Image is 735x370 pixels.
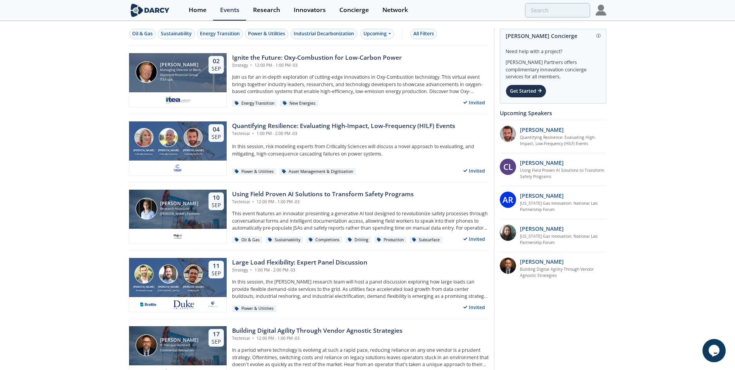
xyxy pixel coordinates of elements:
div: [PERSON_NAME] [181,285,206,289]
div: Research Associate [160,206,200,211]
div: Network [382,7,408,13]
img: f59c13b7-8146-4c0f-b540-69d0cf6e4c34 [173,163,182,173]
p: In a period where technology is evolving at such a rapid pace, reducing reliance on any one vendo... [232,347,489,368]
input: Advanced Search [525,3,590,17]
img: 1655224446716-descarga.png [137,300,159,309]
div: Sep [212,65,221,72]
a: Susan Ginsburg [PERSON_NAME] Criticality Sciences Ben Ruddell [PERSON_NAME] Criticality Sciences ... [129,121,489,176]
img: logo-wide.svg [129,3,171,17]
div: Subsurface [410,237,443,244]
div: The Brattle Group [132,289,157,292]
a: [US_STATE] Gas Innovation: National Lab Partnership Forum [520,233,606,246]
div: [PERSON_NAME] Concierge [506,29,601,43]
div: Upcoming [360,29,394,39]
div: GridBeyond [181,289,206,292]
div: Strategy 1:00 PM - 2:00 PM -03 [232,267,367,273]
div: Sustainability [265,237,303,244]
p: [PERSON_NAME] [520,225,564,233]
div: ITEA spa [160,77,201,82]
div: 10 [212,194,221,202]
div: Oil & Gas [232,237,263,244]
div: [PERSON_NAME] [160,201,200,206]
a: Building Digital Agility Through Vendor Agnostic Strategies [520,266,606,279]
p: In this session, risk modeling experts from Criticality Sciences will discuss a novel approach to... [232,143,489,157]
img: P3oGsdP3T1ZY1PVH95Iw [500,225,516,241]
div: Research [253,7,280,13]
img: Tyler Norris [159,265,178,284]
img: Ross Dakin [184,128,203,147]
p: Join us for an in-depth exploration of cutting-edge innovations in Oxy-Combustion technology. Thi... [232,74,489,95]
div: Technical 12:00 PM - 1:00 PM -03 [232,335,403,342]
div: Criticality Sciences [181,152,206,156]
div: 02 [212,57,221,65]
div: Asset Management & Digitization [279,168,356,175]
div: Sep [212,133,221,140]
div: AR [500,192,516,208]
p: [PERSON_NAME] [520,126,564,134]
div: [PERSON_NAME] [181,149,206,153]
span: • [249,62,253,68]
div: Building Digital Agility Through Vendor Agnostic Strategies [232,326,403,335]
div: Oil & Gas [132,30,153,37]
button: All Filters [410,29,437,39]
img: e8f39e9e-9f17-4b63-a8ed-a782f7c495e8 [208,300,218,309]
button: Sustainability [158,29,195,39]
div: Large Load Flexibility: Expert Panel Discussion [232,258,367,267]
div: Quantifying Resilience: Evaluating High-Impact, Low-Frequency (HILF) Events [232,121,455,131]
div: Events [220,7,239,13]
div: New Energies [280,100,318,107]
div: Production [374,237,407,244]
div: Strategy 12:00 PM - 1:00 PM -03 [232,62,402,69]
div: [PERSON_NAME] [160,62,201,67]
div: Invited [460,98,489,107]
div: Power & Utilities [248,30,285,37]
p: This event features an innovator presenting a generative AI tool designed to revolutionize safety... [232,210,489,232]
img: Susan Ginsburg [134,128,153,147]
div: Technical 1:00 PM - 2:00 PM -03 [232,131,455,137]
img: 90f9c750-37bc-4a35-8c39-e7b0554cf0e9 [500,126,516,142]
span: • [251,131,255,136]
a: Quantifying Resilience: Evaluating High-Impact, Low-Frequency (HILF) Events [520,135,606,147]
iframe: chat widget [702,339,727,362]
div: CL [500,159,516,175]
div: Industrial Decarbonization [294,30,354,37]
span: • [251,335,255,341]
div: Get Started [506,85,546,98]
a: Ryan Hledik [PERSON_NAME] The Brattle Group Tyler Norris [PERSON_NAME] [GEOGRAPHIC_DATA] Nick Gua... [129,258,489,312]
div: Criticality Sciences [132,152,157,156]
button: Power & Utilities [245,29,288,39]
div: Technical 12:00 PM - 1:00 PM -03 [232,199,414,205]
p: [PERSON_NAME] [520,258,564,266]
span: • [249,267,253,273]
a: Juan Mayol [PERSON_NAME] Research Associate [PERSON_NAME] Partners 10 Sep Using Field Proven AI S... [129,190,489,244]
div: Ignite the Future: Oxy-Combustion for Low-Carbon Power [232,53,402,62]
p: In this session, the [PERSON_NAME] research team will host a panel discussion exploring how large... [232,278,489,300]
img: 48404825-f0c3-46ee-9294-8fbfebb3d474 [500,258,516,274]
div: Power & Utilities [232,305,277,312]
div: Sep [212,270,221,277]
img: Brian Morris [136,334,157,356]
div: Sep [212,338,221,345]
div: Sep [212,202,221,209]
div: [PERSON_NAME] [156,285,181,289]
img: Profile [596,5,606,16]
img: information.svg [596,34,601,38]
div: All Filters [413,30,434,37]
a: Using Field Proven AI Solutions to Transform Safety Programs [520,168,606,180]
div: Need help with a project? [506,43,601,55]
div: Home [189,7,207,13]
div: Energy Transition [232,100,277,107]
button: Industrial Decarbonization [291,29,357,39]
button: Energy Transition [197,29,243,39]
div: Drilling [345,237,372,244]
p: [PERSON_NAME] [520,159,564,167]
img: Juan Mayol [136,198,157,220]
div: Energy Transition [200,30,240,37]
div: [PERSON_NAME] [132,285,157,289]
div: Concierge [339,7,369,13]
div: IT Principal Architect [160,343,198,348]
div: Invited [460,303,489,312]
div: [GEOGRAPHIC_DATA] [156,289,181,292]
div: [PERSON_NAME] Partners offers complimentary innovation concierge services for all members. [506,55,601,81]
img: Patrick Imeson [136,61,157,83]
